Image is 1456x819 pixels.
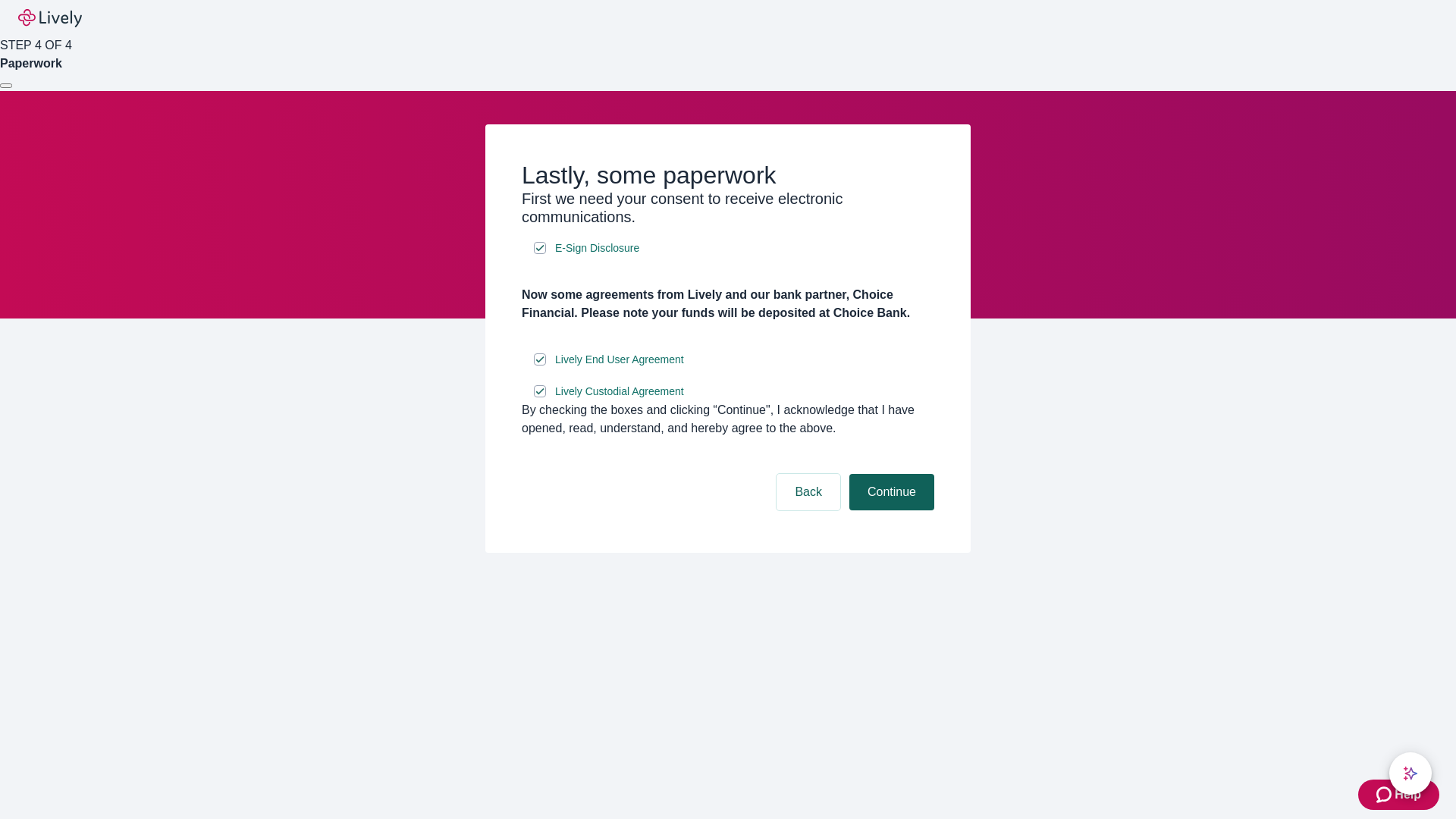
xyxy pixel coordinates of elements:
[522,190,934,226] h3: First we need your consent to receive electronic communications.
[552,350,687,369] a: e-sign disclosure document
[552,382,687,401] a: e-sign disclosure document
[1403,766,1418,781] svg: Lively AI Assistant
[1389,752,1432,795] button: chat
[1358,780,1439,810] button: Zendesk support iconHelp
[522,286,934,322] h4: Now some agreements from Lively and our bank partner, Choice Financial. Please note your funds wi...
[555,352,684,368] span: Lively End User Agreement
[18,9,82,27] img: Lively
[555,384,684,400] span: Lively Custodial Agreement
[777,474,840,510] button: Back
[849,474,934,510] button: Continue
[1376,786,1395,804] svg: Zendesk support icon
[522,161,934,190] h2: Lastly, some paperwork
[555,240,639,256] span: E-Sign Disclosure
[522,401,934,438] div: By checking the boxes and clicking “Continue", I acknowledge that I have opened, read, understand...
[1395,786,1421,804] span: Help
[552,239,642,258] a: e-sign disclosure document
